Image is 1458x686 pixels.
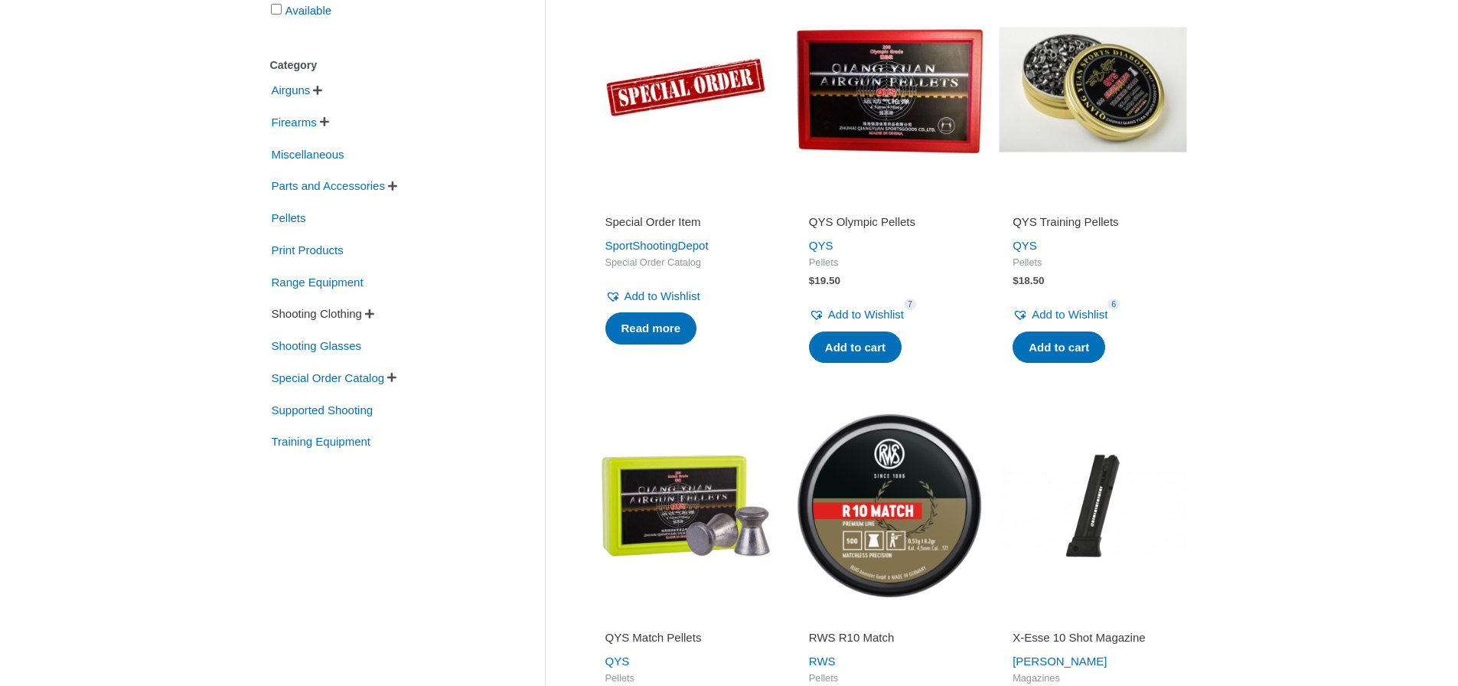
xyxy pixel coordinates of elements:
[809,214,970,230] h2: QYS Olympic Pellets
[904,299,916,310] span: 7
[625,289,700,302] span: Add to Wishlist
[809,630,970,645] h2: RWS R10 Match
[809,239,833,252] a: QYS
[271,4,282,15] input: Available
[809,275,840,286] bdi: 19.50
[270,237,345,263] span: Print Products
[795,411,983,599] img: RWS R10 Match
[1013,239,1037,252] a: QYS
[270,173,387,199] span: Parts and Accessories
[1013,332,1105,364] a: Add to cart: “QYS Training Pellets”
[809,630,970,651] a: RWS R10 Match
[809,672,970,685] span: Pellets
[1013,630,1173,651] a: X-Esse 10 Shot Magazine
[270,205,308,231] span: Pellets
[270,371,387,384] a: Special Order Catalog
[809,609,970,627] iframe: Customer reviews powered by Trustpilot
[605,630,766,645] h2: QYS Match Pellets
[605,655,630,668] a: QYS
[809,304,904,325] a: Add to Wishlist
[605,193,766,211] iframe: Customer reviews powered by Trustpilot
[1107,299,1120,310] span: 6
[387,372,396,383] span: 
[270,429,373,455] span: Training Equipment
[270,338,364,351] a: Shooting Glasses
[270,333,364,359] span: Shooting Glasses
[1013,275,1019,286] span: $
[809,332,902,364] a: Add to cart: “QYS Olympic Pellets”
[592,411,780,599] img: QYS Match Pellets
[270,211,308,224] a: Pellets
[388,181,397,191] span: 
[270,115,318,128] a: Firearms
[270,243,345,256] a: Print Products
[270,54,499,77] div: Category
[270,77,312,103] span: Airguns
[605,312,697,345] a: Read more about “Special Order Item”
[270,146,346,159] a: Miscellaneous
[605,256,766,269] span: Special Order Catalog
[270,397,375,423] span: Supported Shooting
[605,630,766,651] a: QYS Match Pellets
[605,214,766,230] h2: Special Order Item
[270,301,364,327] span: Shooting Clothing
[1013,214,1173,235] a: QYS Training Pellets
[1013,214,1173,230] h2: QYS Training Pellets
[809,655,836,668] a: RWS
[365,309,374,319] span: 
[270,142,346,168] span: Miscellaneous
[999,411,1187,599] img: X-Esse 10 Shot Magazine
[270,274,365,287] a: Range Equipment
[1013,304,1107,325] a: Add to Wishlist
[1013,609,1173,627] iframe: Customer reviews powered by Trustpilot
[270,178,387,191] a: Parts and Accessories
[809,275,815,286] span: $
[1013,672,1173,685] span: Magazines
[1013,193,1173,211] iframe: Customer reviews powered by Trustpilot
[809,193,970,211] iframe: Customer reviews powered by Trustpilot
[605,239,709,252] a: SportShootingDepot
[285,4,332,17] a: Available
[1013,275,1044,286] bdi: 18.50
[1032,308,1107,321] span: Add to Wishlist
[270,365,387,391] span: Special Order Catalog
[270,109,318,136] span: Firearms
[809,256,970,269] span: Pellets
[1013,630,1173,645] h2: X-Esse 10 Shot Magazine
[270,434,373,447] a: Training Equipment
[605,672,766,685] span: Pellets
[1013,655,1107,668] a: [PERSON_NAME]
[270,306,364,319] a: Shooting Clothing
[313,85,322,96] span: 
[270,269,365,296] span: Range Equipment
[809,214,970,235] a: QYS Olympic Pellets
[605,609,766,627] iframe: Customer reviews powered by Trustpilot
[605,214,766,235] a: Special Order Item
[828,308,904,321] span: Add to Wishlist
[270,402,375,415] a: Supported Shooting
[270,83,312,96] a: Airguns
[605,286,700,307] a: Add to Wishlist
[1013,256,1173,269] span: Pellets
[320,116,329,127] span: 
